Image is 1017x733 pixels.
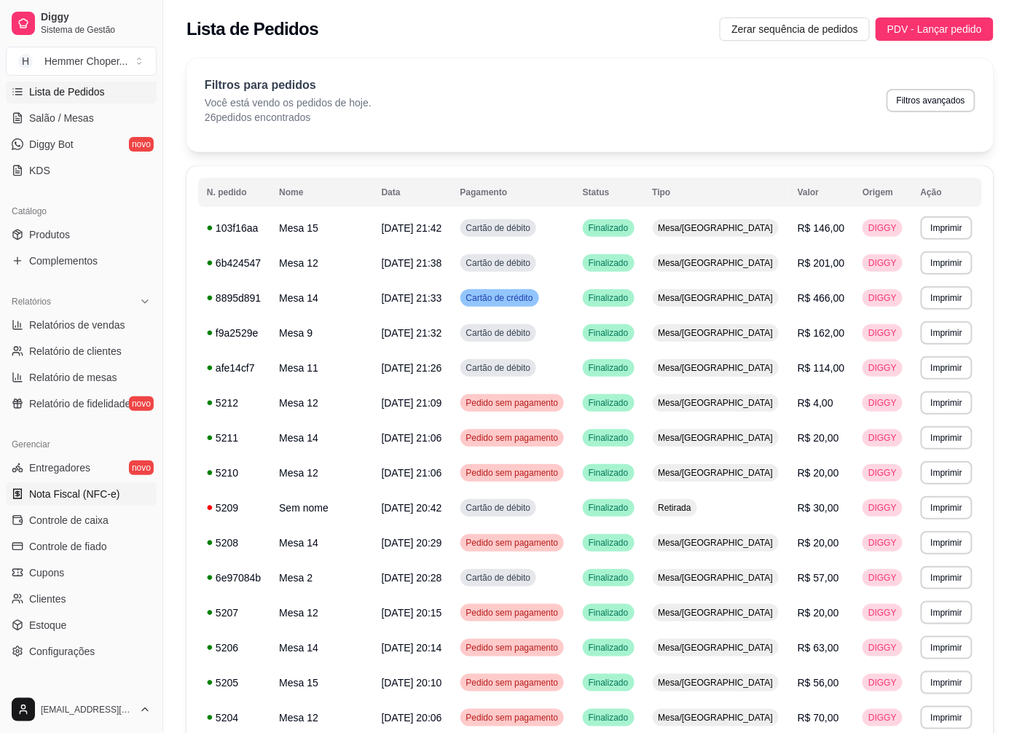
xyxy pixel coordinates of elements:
[270,178,372,207] th: Nome
[382,432,442,444] span: [DATE] 21:06
[207,501,262,515] div: 5209
[586,642,632,654] span: Finalizado
[382,712,442,724] span: [DATE] 20:06
[6,482,157,506] a: Nota Fiscal (NFC-e)
[29,318,125,332] span: Relatórios de vendas
[586,222,632,234] span: Finalizado
[205,110,372,125] p: 26 pedidos encontrados
[373,178,452,207] th: Data
[29,396,130,411] span: Relatório de fidelidade
[463,362,534,374] span: Cartão de débito
[6,614,157,637] a: Estoque
[656,677,777,689] span: Mesa/[GEOGRAPHIC_DATA]
[798,397,833,409] span: R$ 4,00
[586,362,632,374] span: Finalizado
[586,292,632,304] span: Finalizado
[29,565,64,580] span: Cupons
[463,677,562,689] span: Pedido sem pagamento
[270,211,372,246] td: Mesa 15
[29,539,107,554] span: Controle de fiado
[29,618,66,632] span: Estoque
[921,566,973,589] button: Imprimir
[6,313,157,337] a: Relatórios de vendas
[6,433,157,456] div: Gerenciar
[207,396,262,410] div: 5212
[656,712,777,724] span: Mesa/[GEOGRAPHIC_DATA]
[270,665,372,700] td: Mesa 15
[6,47,157,76] button: Select a team
[854,178,911,207] th: Origem
[656,642,777,654] span: Mesa/[GEOGRAPHIC_DATA]
[270,350,372,385] td: Mesa 11
[382,292,442,304] span: [DATE] 21:33
[887,21,982,37] span: PDV - Lançar pedido
[798,502,839,514] span: R$ 30,00
[6,509,157,532] a: Controle de caixa
[6,249,157,273] a: Complementos
[270,595,372,630] td: Mesa 12
[656,467,777,479] span: Mesa/[GEOGRAPHIC_DATA]
[463,607,562,619] span: Pedido sem pagamento
[382,257,442,269] span: [DATE] 21:38
[207,640,262,655] div: 5206
[29,460,90,475] span: Entregadores
[586,712,632,724] span: Finalizado
[921,216,973,240] button: Imprimir
[41,704,133,716] span: [EMAIL_ADDRESS][DOMAIN_NAME]
[382,362,442,374] span: [DATE] 21:26
[382,607,442,619] span: [DATE] 20:15
[720,17,870,41] button: Zerar sequência de pedidos
[921,671,973,694] button: Imprimir
[29,370,117,385] span: Relatório de mesas
[29,227,70,242] span: Produtos
[463,712,562,724] span: Pedido sem pagamento
[207,221,262,235] div: 103f16aa
[921,601,973,624] button: Imprimir
[463,292,536,304] span: Cartão de crédito
[921,636,973,659] button: Imprimir
[586,607,632,619] span: Finalizado
[6,587,157,611] a: Clientes
[44,54,127,68] div: Hemmer Choper ...
[586,467,632,479] span: Finalizado
[656,327,777,339] span: Mesa/[GEOGRAPHIC_DATA]
[463,327,534,339] span: Cartão de débito
[921,496,973,520] button: Imprimir
[198,178,270,207] th: N. pedido
[6,340,157,363] a: Relatório de clientes
[270,525,372,560] td: Mesa 14
[798,432,839,444] span: R$ 20,00
[382,502,442,514] span: [DATE] 20:42
[6,392,157,415] a: Relatório de fidelidadenovo
[865,327,900,339] span: DIGGY
[6,456,157,479] a: Entregadoresnovo
[798,572,839,584] span: R$ 57,00
[270,246,372,281] td: Mesa 12
[207,326,262,340] div: f9a2529e
[270,560,372,595] td: Mesa 2
[6,80,157,103] a: Lista de Pedidos
[798,712,839,724] span: R$ 70,00
[921,391,973,415] button: Imprimir
[6,561,157,584] a: Cupons
[921,251,973,275] button: Imprimir
[798,467,839,479] span: R$ 20,00
[865,607,900,619] span: DIGGY
[6,223,157,246] a: Produtos
[865,467,900,479] span: DIGGY
[207,571,262,585] div: 6e97084b
[207,710,262,725] div: 5204
[452,178,574,207] th: Pagamento
[382,677,442,689] span: [DATE] 20:10
[463,502,534,514] span: Cartão de débito
[463,432,562,444] span: Pedido sem pagamento
[798,362,845,374] span: R$ 114,00
[463,467,562,479] span: Pedido sem pagamento
[6,692,157,727] button: [EMAIL_ADDRESS][DOMAIN_NAME]
[6,640,157,663] a: Configurações
[921,286,973,310] button: Imprimir
[6,535,157,558] a: Controle de fiado
[207,675,262,690] div: 5205
[586,327,632,339] span: Finalizado
[865,397,900,409] span: DIGGY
